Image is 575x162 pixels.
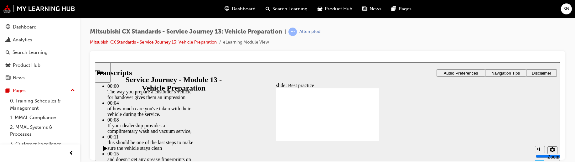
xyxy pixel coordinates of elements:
span: search-icon [6,50,10,55]
span: Product Hub [325,5,352,13]
a: Search Learning [3,47,77,58]
a: 3. Customer Excellence [8,139,77,149]
div: Dashboard [13,24,37,31]
span: prev-icon [69,149,74,157]
button: Pages [3,85,77,97]
a: news-iconNews [357,3,386,15]
span: | [285,28,286,35]
a: Product Hub [3,60,77,71]
span: Mitsubishi CX Standards - Service Journey 13: Vehicle Preparation [90,28,282,35]
span: pages-icon [6,88,10,94]
div: 00:15 [13,89,100,94]
a: car-iconProduct Hub [313,3,357,15]
a: pages-iconPages [386,3,417,15]
span: learningRecordVerb_ATTEMPT-icon [288,28,297,36]
span: guage-icon [6,24,10,30]
button: DashboardAnalyticsSearch LearningProduct HubNews [3,20,77,85]
span: News [370,5,381,13]
div: News [13,74,25,81]
span: Pages [399,5,412,13]
img: mmal [3,5,75,13]
a: Analytics [3,34,77,46]
div: Product Hub [13,62,40,69]
div: this should be one of the last steps to make sure the vehicle stays clean [13,77,100,89]
a: guage-iconDashboard [220,3,261,15]
span: news-icon [6,75,10,81]
span: Search Learning [272,5,308,13]
span: chart-icon [6,37,10,43]
div: Analytics [13,36,32,44]
span: up-icon [70,86,75,95]
span: pages-icon [391,5,396,13]
div: Search Learning [13,49,48,56]
span: Dashboard [232,5,256,13]
div: Attempted [299,29,320,35]
a: Dashboard [3,21,77,33]
a: News [3,72,77,84]
span: car-icon [6,63,10,68]
button: SN [561,3,572,14]
div: and doesn't get any greasy fingerprints on it. [13,94,100,106]
a: 2. MMAL Systems & Processes [8,123,77,139]
a: 1. MMAL Compliance [8,113,77,123]
span: news-icon [362,5,367,13]
a: 0. Training Schedules & Management [8,96,77,113]
div: Pages [13,87,26,94]
span: search-icon [266,5,270,13]
span: SN [563,5,569,13]
a: Mitsubishi CX Standards - Service Journey 13: Vehicle Preparation [90,39,217,45]
li: eLearning Module View [223,39,269,46]
span: car-icon [318,5,322,13]
span: guage-icon [225,5,229,13]
a: search-iconSearch Learning [261,3,313,15]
